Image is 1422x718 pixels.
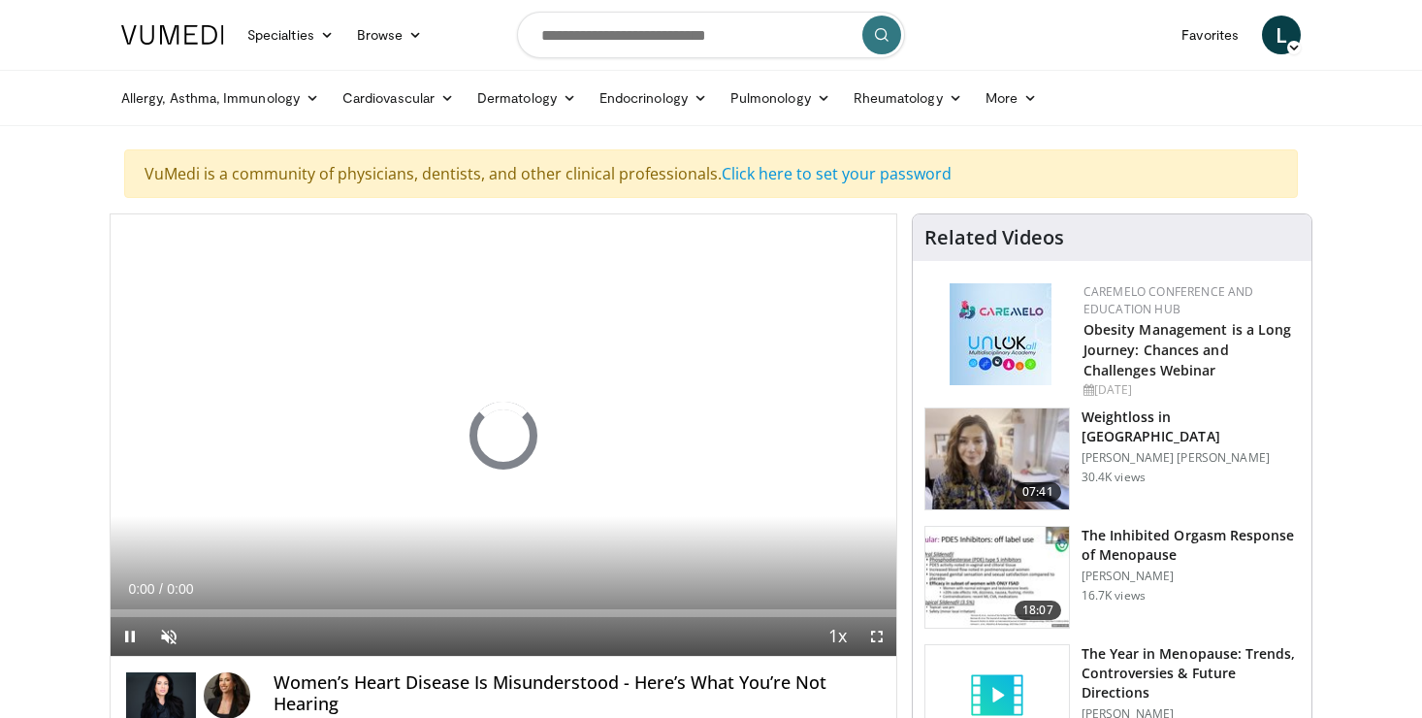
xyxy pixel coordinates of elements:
[924,408,1300,510] a: 07:41 Weightloss in [GEOGRAPHIC_DATA] [PERSON_NAME] [PERSON_NAME] 30.4K views
[1015,482,1061,502] span: 07:41
[1262,16,1301,54] a: L
[167,581,193,597] span: 0:00
[111,214,896,657] video-js: Video Player
[111,609,896,617] div: Progress Bar
[924,226,1064,249] h4: Related Videos
[1082,588,1146,604] p: 16.7K views
[1082,450,1300,466] p: [PERSON_NAME] [PERSON_NAME]
[1082,470,1146,485] p: 30.4K views
[842,79,974,117] a: Rheumatology
[111,617,149,656] button: Pause
[722,163,952,184] a: Click here to set your password
[466,79,588,117] a: Dermatology
[974,79,1049,117] a: More
[124,149,1298,198] div: VuMedi is a community of physicians, dentists, and other clinical professionals.
[1083,283,1254,317] a: CaReMeLO Conference and Education Hub
[719,79,842,117] a: Pulmonology
[345,16,435,54] a: Browse
[1083,320,1292,379] a: Obesity Management is a Long Journey: Chances and Challenges Webinar
[1082,408,1300,446] h3: Weightloss in [GEOGRAPHIC_DATA]
[159,581,163,597] span: /
[588,79,719,117] a: Endocrinology
[925,408,1069,509] img: 9983fed1-7565-45be-8934-aef1103ce6e2.150x105_q85_crop-smart_upscale.jpg
[149,617,188,656] button: Unmute
[857,617,896,656] button: Fullscreen
[1082,644,1300,702] h3: The Year in Menopause: Trends, Controversies & Future Directions
[1083,381,1296,399] div: [DATE]
[274,672,880,714] h4: Women’s Heart Disease Is Misunderstood - Here’s What You’re Not Hearing
[819,617,857,656] button: Playback Rate
[1170,16,1250,54] a: Favorites
[128,581,154,597] span: 0:00
[121,25,224,45] img: VuMedi Logo
[517,12,905,58] input: Search topics, interventions
[1015,601,1061,620] span: 18:07
[924,526,1300,629] a: 18:07 The Inhibited Orgasm Response of Menopause [PERSON_NAME] 16.7K views
[1082,569,1300,584] p: [PERSON_NAME]
[110,79,331,117] a: Allergy, Asthma, Immunology
[950,283,1051,385] img: 45df64a9-a6de-482c-8a90-ada250f7980c.png.150x105_q85_autocrop_double_scale_upscale_version-0.2.jpg
[331,79,466,117] a: Cardiovascular
[1082,526,1300,565] h3: The Inhibited Orgasm Response of Menopause
[925,527,1069,628] img: 283c0f17-5e2d-42ba-a87c-168d447cdba4.150x105_q85_crop-smart_upscale.jpg
[236,16,345,54] a: Specialties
